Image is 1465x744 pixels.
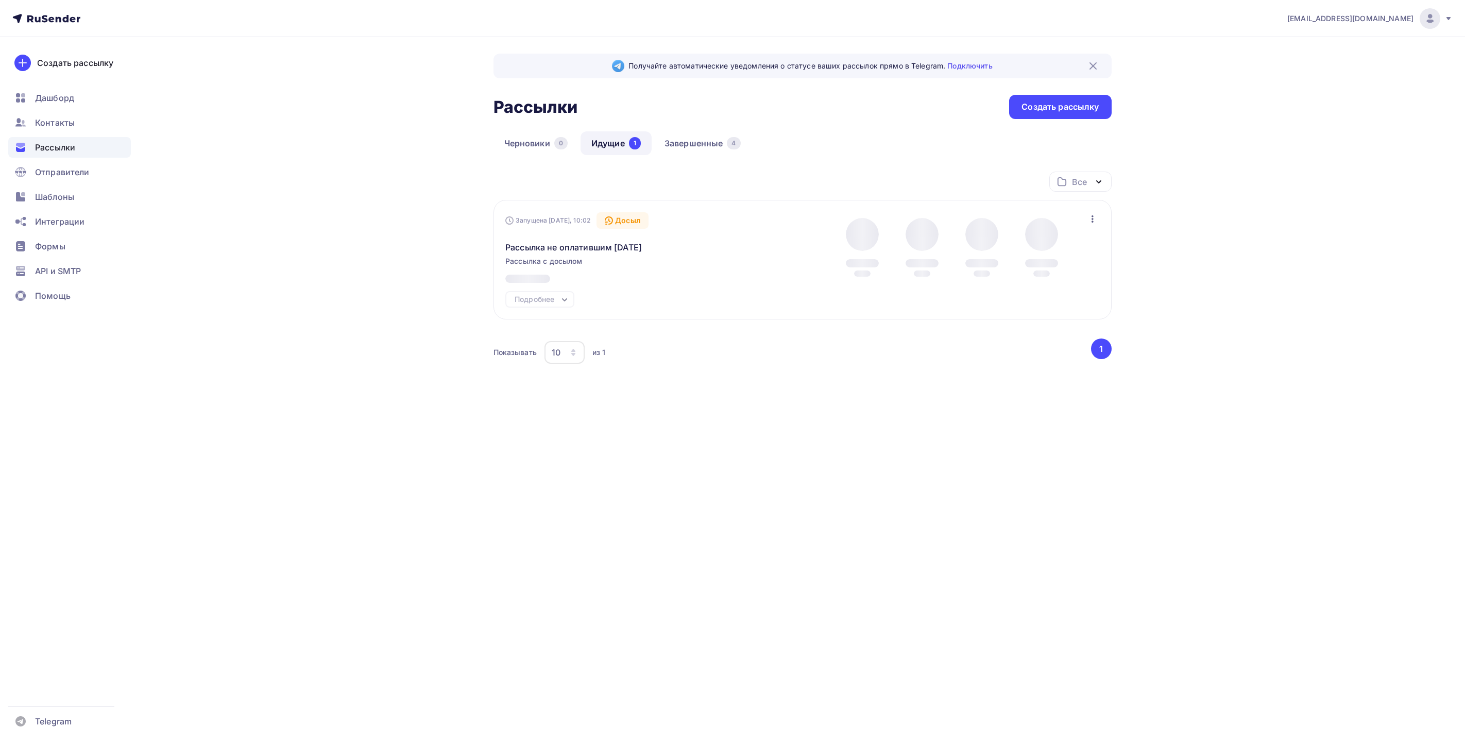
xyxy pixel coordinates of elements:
[8,236,131,257] a: Формы
[35,166,90,178] span: Отправители
[628,61,992,71] span: Получайте автоматические уведомления о статусе ваших рассылок прямо в Telegram.
[1287,13,1413,24] span: [EMAIL_ADDRESS][DOMAIN_NAME]
[505,216,590,225] div: Запущена [DATE], 10:02
[35,715,72,728] span: Telegram
[35,290,71,302] span: Помощь
[581,131,652,155] a: Идущие1
[35,141,75,154] span: Рассылки
[35,116,75,129] span: Контакты
[554,137,568,149] div: 0
[947,61,992,70] a: Подключить
[654,131,752,155] a: Завершенные4
[8,187,131,207] a: Шаблоны
[515,293,554,306] div: Подробнее
[727,137,740,149] div: 4
[8,162,131,182] a: Отправители
[505,241,642,253] span: Рассылка не оплатившим [DATE]
[612,60,624,72] img: Telegram
[505,256,583,266] span: Рассылка с досылом
[1287,8,1453,29] a: [EMAIL_ADDRESS][DOMAIN_NAME]
[1049,172,1112,192] button: Все
[1091,339,1112,359] button: Go to page 1
[592,347,606,358] div: из 1
[493,97,578,117] h2: Рассылки
[35,240,65,252] span: Формы
[35,92,74,104] span: Дашборд
[8,137,131,158] a: Рассылки
[1089,339,1112,359] ul: Pagination
[493,347,537,358] div: Показывать
[597,212,649,229] div: Досыл
[35,265,81,277] span: API и SMTP
[37,57,113,69] div: Создать рассылку
[35,215,84,228] span: Интеграции
[552,346,560,359] div: 10
[8,112,131,133] a: Контакты
[1021,101,1099,113] div: Создать рассылку
[544,341,585,364] button: 10
[35,191,74,203] span: Шаблоны
[493,131,578,155] a: Черновики0
[1072,176,1086,188] div: Все
[8,88,131,108] a: Дашборд
[629,137,641,149] div: 1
